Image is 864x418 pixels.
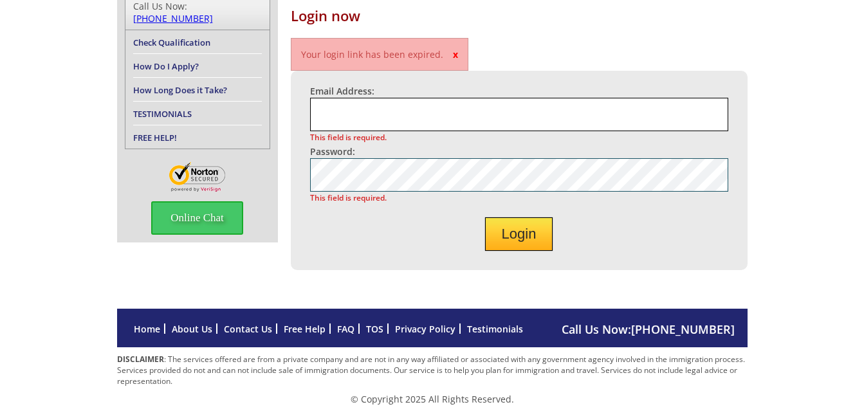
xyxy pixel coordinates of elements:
strong: DISCLAIMER [117,354,164,365]
a: FAQ [337,323,354,335]
a: How Do I Apply? [133,60,199,72]
label: Password: [310,145,355,158]
p: : The services offered are from a private company and are not in any way affiliated or associated... [117,354,748,386]
a: Contact Us [224,323,272,335]
span: x [453,48,458,60]
a: [PHONE_NUMBER] [631,322,735,337]
a: Free Help [284,323,326,335]
a: Privacy Policy [395,323,455,335]
a: About Us [172,323,212,335]
p: © Copyright 2025 All Rights Reserved. [117,393,748,405]
a: TOS [366,323,383,335]
a: How Long Does it Take? [133,84,227,96]
button: Login [485,217,553,251]
a: Home [134,323,160,335]
a: [PHONE_NUMBER] [133,12,213,24]
span: Online Chat [151,201,243,235]
a: Testimonials [467,323,523,335]
span: This field is required. [310,131,728,144]
span: Call Us Now: [562,322,735,337]
span: This field is required. [310,192,728,204]
label: Email Address: [310,85,374,97]
h1: Login now [291,6,748,25]
a: FREE HELP! [133,132,177,143]
a: Check Qualification [133,37,210,48]
a: TESTIMONIALS [133,108,192,120]
p: Your login link has been expired. [291,38,468,71]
